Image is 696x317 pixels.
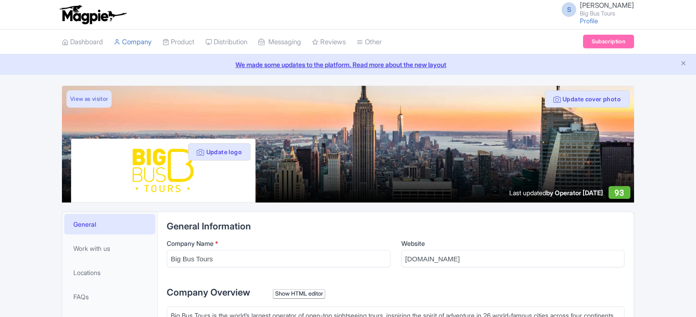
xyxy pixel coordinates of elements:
span: Company Name [167,239,214,247]
span: General [73,219,96,229]
span: [PERSON_NAME] [580,1,634,10]
button: Update cover photo [545,90,629,108]
div: Show HTML editor [273,289,325,299]
a: Work with us [64,238,155,259]
a: Messaging [258,30,301,55]
a: Distribution [205,30,247,55]
button: Update logo [188,143,251,161]
a: Reviews [312,30,346,55]
span: S [562,2,576,17]
a: Dashboard [62,30,103,55]
span: Website [401,239,425,247]
a: FAQs [64,286,155,307]
a: Subscription [583,35,634,48]
span: 93 [614,188,624,197]
img: azdgtpjuyitt00k4zwfq.svg [90,146,236,195]
a: Product [163,30,194,55]
a: Locations [64,262,155,283]
span: Locations [73,268,101,277]
a: Other [357,30,382,55]
span: Company Overview [167,287,250,298]
a: Profile [580,17,598,25]
span: by Operator [DATE] [546,189,603,197]
div: Last updated [509,188,603,197]
h2: General Information [167,221,624,231]
a: General [64,214,155,234]
span: Work with us [73,244,110,253]
small: Big Bus Tours [580,10,634,16]
a: We made some updates to the platform. Read more about the new layout [5,60,691,69]
button: Close announcement [680,59,687,69]
img: logo-ab69f6fb50320c5b225c76a69d11143b.png [57,5,128,25]
a: S [PERSON_NAME] Big Bus Tours [556,2,634,16]
span: FAQs [73,292,89,301]
a: View as visitor [67,90,112,108]
a: Company [114,30,152,55]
